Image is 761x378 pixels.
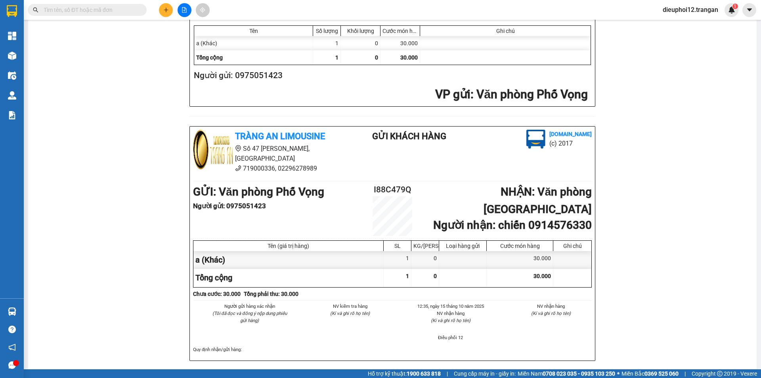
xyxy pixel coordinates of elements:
div: KG/[PERSON_NAME] [413,243,437,249]
li: (c) 2017 [549,138,592,148]
span: Tổng cộng [195,273,232,282]
span: environment [235,145,241,152]
span: Miền Bắc [621,369,679,378]
div: a (Khác) [194,36,313,50]
span: 0 [375,54,378,61]
span: 1 [734,4,736,9]
img: warehouse-icon [8,91,16,100]
button: plus [159,3,173,17]
li: 719000336, 02296278989 [193,163,340,173]
div: Ghi chú [422,28,589,34]
img: icon-new-feature [728,6,735,13]
strong: 1900 633 818 [407,370,441,377]
i: (Tôi đã đọc và đồng ý nộp dung phiếu gửi hàng) [212,311,287,323]
div: a (Khác) [193,251,384,269]
input: Tìm tên, số ĐT hoặc mã đơn [44,6,137,14]
li: Số 47 [PERSON_NAME], [GEOGRAPHIC_DATA] [193,144,340,163]
span: Cung cấp máy in - giấy in: [454,369,516,378]
h2: I88C479Q [359,183,426,196]
div: Ghi chú [555,243,589,249]
span: phone [235,165,241,171]
li: Điều phối 12 [410,334,491,341]
div: Loại hàng gửi [441,243,484,249]
span: notification [8,343,16,351]
img: warehouse-icon [8,307,16,316]
span: 30.000 [400,54,418,61]
span: plus [163,7,169,13]
b: Gửi khách hàng [372,131,446,141]
span: message [8,361,16,369]
span: question-circle [8,326,16,333]
h2: : Văn phòng Phố Vọng [194,86,588,103]
span: copyright [717,371,723,376]
span: VP gửi [435,87,470,101]
button: file-add [178,3,191,17]
li: NV nhận hàng [511,303,592,310]
div: 30.000 [487,251,553,269]
img: dashboard-icon [8,32,16,40]
button: aim [196,3,210,17]
img: logo.jpg [526,130,545,149]
div: Cước món hàng [382,28,418,34]
div: Cước món hàng [489,243,551,249]
span: 1 [335,54,338,61]
div: Quy định nhận/gửi hàng : [193,346,592,353]
img: solution-icon [8,111,16,119]
span: file-add [182,7,187,13]
div: 1 [384,251,411,269]
div: 1 [313,36,341,50]
h2: Người gửi: 0975051423 [194,69,588,82]
img: warehouse-icon [8,71,16,80]
b: Tổng phải thu: 30.000 [244,291,298,297]
span: caret-down [746,6,753,13]
img: logo.jpg [193,130,233,169]
span: 1 [406,273,409,279]
span: 0 [434,273,437,279]
span: | [447,369,448,378]
span: Hỗ trợ kỹ thuật: [368,369,441,378]
sup: 1 [732,4,738,9]
img: logo-vxr [7,5,17,17]
strong: 0708 023 035 - 0935 103 250 [543,370,615,377]
i: (Kí và ghi rõ họ tên) [431,318,470,323]
b: [DOMAIN_NAME] [549,131,592,137]
b: Người gửi : 0975051423 [193,202,266,210]
b: Chưa cước : 30.000 [193,291,241,297]
span: search [33,7,38,13]
div: Khối lượng [343,28,378,34]
b: Người nhận : chiến 0914576330 [433,219,592,232]
div: 0 [341,36,380,50]
li: Người gửi hàng xác nhận [209,303,291,310]
span: Tổng cộng [196,54,223,61]
b: GỬI : Văn phòng Phố Vọng [193,185,324,198]
i: (Kí và ghi rõ họ tên) [531,311,571,316]
button: caret-down [742,3,756,17]
span: ⚪️ [617,372,620,375]
li: NV kiểm tra hàng [310,303,391,310]
div: Số lượng [315,28,338,34]
span: | [685,369,686,378]
span: aim [200,7,205,13]
b: NHẬN : Văn phòng [GEOGRAPHIC_DATA] [484,185,592,216]
div: SL [386,243,409,249]
b: Tràng An Limousine [235,131,325,141]
div: Tên [196,28,311,34]
span: Miền Nam [518,369,615,378]
li: NV nhận hàng [410,310,491,317]
div: 0 [411,251,439,269]
div: 30.000 [380,36,420,50]
span: 30.000 [533,273,551,279]
li: 12:35, ngày 15 tháng 10 năm 2025 [410,303,491,310]
i: (Kí và ghi rõ họ tên) [330,311,370,316]
div: Tên (giá trị hàng) [195,243,381,249]
span: dieuphoi12.trangan [656,5,725,15]
img: warehouse-icon [8,52,16,60]
strong: 0369 525 060 [644,370,679,377]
